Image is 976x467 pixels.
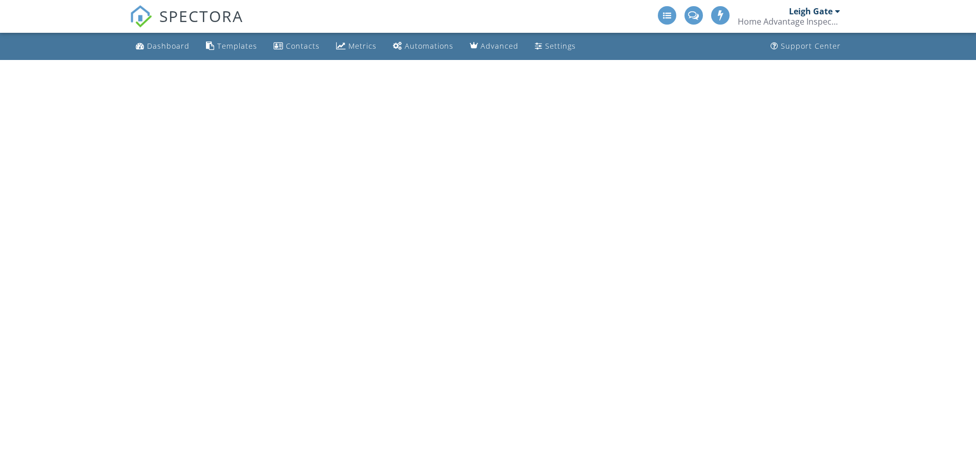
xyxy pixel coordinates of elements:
[202,37,261,56] a: Templates
[405,41,453,51] div: Automations
[389,37,458,56] a: Automations (Advanced)
[466,37,523,56] a: Advanced
[147,41,190,51] div: Dashboard
[766,37,845,56] a: Support Center
[781,41,841,51] div: Support Center
[789,6,833,16] div: Leigh Gate
[132,37,194,56] a: Dashboard
[348,41,377,51] div: Metrics
[286,41,320,51] div: Contacts
[545,41,576,51] div: Settings
[159,5,243,27] span: SPECTORA
[481,41,518,51] div: Advanced
[531,37,580,56] a: Settings
[269,37,324,56] a: Contacts
[217,41,257,51] div: Templates
[130,5,152,28] img: The Best Home Inspection Software - Spectora
[738,16,840,27] div: Home Advantage Inspections
[332,37,381,56] a: Metrics
[130,14,243,35] a: SPECTORA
